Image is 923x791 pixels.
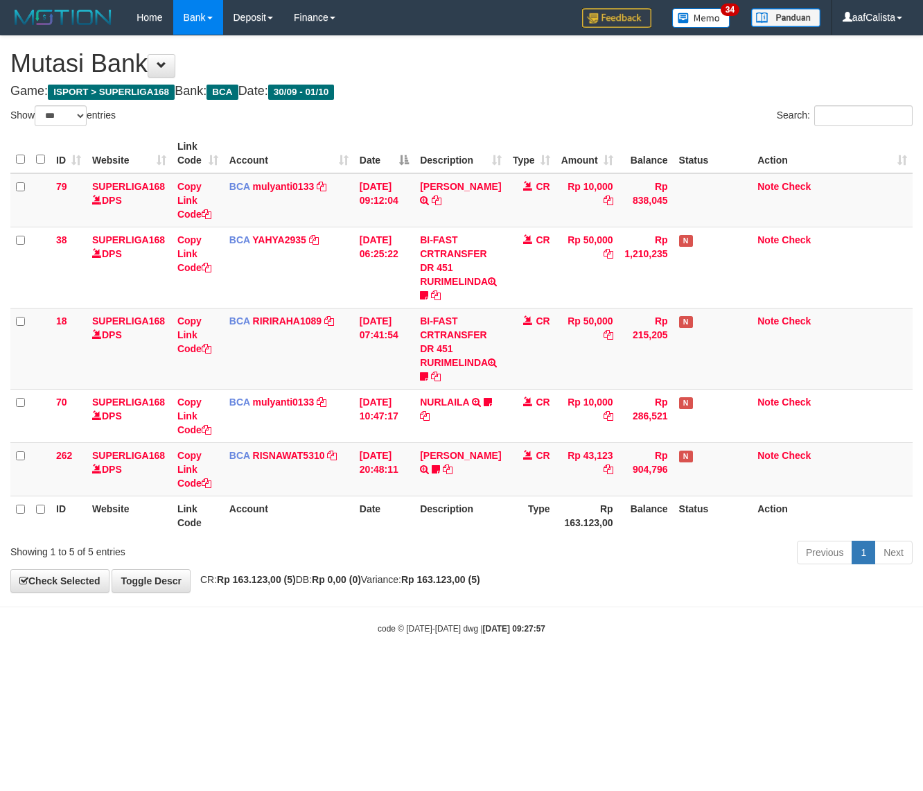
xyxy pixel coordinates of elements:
[193,574,480,585] span: CR: DB: Variance:
[852,541,875,564] a: 1
[87,173,172,227] td: DPS
[309,234,319,245] a: Copy YAHYA2935 to clipboard
[420,181,501,192] a: [PERSON_NAME]
[92,450,165,461] a: SUPERLIGA168
[679,397,693,409] span: Has Note
[312,574,361,585] strong: Rp 0,00 (0)
[556,227,619,308] td: Rp 50,000
[782,315,811,327] a: Check
[483,624,545,634] strong: [DATE] 09:27:57
[229,450,250,461] span: BCA
[177,450,211,489] a: Copy Link Code
[757,397,779,408] a: Note
[324,315,334,327] a: Copy RIRIRAHA1089 to clipboard
[10,7,116,28] img: MOTION_logo.png
[420,397,469,408] a: NURLAILA
[556,308,619,389] td: Rp 50,000
[556,442,619,496] td: Rp 43,123
[414,496,507,535] th: Description
[414,227,507,308] td: BI-FAST CRTRANSFER DR 451 RURIMELINDA
[782,450,811,461] a: Check
[604,464,613,475] a: Copy Rp 43,123 to clipboard
[604,329,613,340] a: Copy Rp 50,000 to clipboard
[224,134,354,173] th: Account: activate to sort column ascending
[679,451,693,462] span: Has Note
[604,410,613,421] a: Copy Rp 10,000 to clipboard
[619,173,674,227] td: Rp 838,045
[317,397,326,408] a: Copy mulyanti0133 to clipboard
[354,442,414,496] td: [DATE] 20:48:11
[253,450,325,461] a: RISNAWAT5310
[604,195,613,206] a: Copy Rp 10,000 to clipboard
[177,181,211,220] a: Copy Link Code
[87,389,172,442] td: DPS
[507,134,556,173] th: Type: activate to sort column ascending
[10,50,913,78] h1: Mutasi Bank
[757,181,779,192] a: Note
[757,234,779,245] a: Note
[378,624,545,634] small: code © [DATE]-[DATE] dwg |
[177,234,211,273] a: Copy Link Code
[420,450,501,461] a: [PERSON_NAME]
[354,227,414,308] td: [DATE] 06:25:22
[556,134,619,173] th: Amount: activate to sort column ascending
[782,397,811,408] a: Check
[354,496,414,535] th: Date
[317,181,326,192] a: Copy mulyanti0133 to clipboard
[56,315,67,327] span: 18
[354,389,414,442] td: [DATE] 10:47:17
[431,290,441,301] a: Copy BI-FAST CRTRANSFER DR 451 RURIMELINDA to clipboard
[354,173,414,227] td: [DATE] 09:12:04
[797,541,852,564] a: Previous
[92,234,165,245] a: SUPERLIGA168
[56,234,67,245] span: 38
[556,496,619,535] th: Rp 163.123,00
[56,181,67,192] span: 79
[10,569,109,593] a: Check Selected
[87,496,172,535] th: Website
[92,315,165,327] a: SUPERLIGA168
[414,134,507,173] th: Description: activate to sort column ascending
[420,410,430,421] a: Copy NURLAILA to clipboard
[206,85,238,100] span: BCA
[721,3,739,16] span: 34
[414,308,507,389] td: BI-FAST CRTRANSFER DR 451 RURIMELINDA
[87,308,172,389] td: DPS
[536,234,550,245] span: CR
[443,464,452,475] a: Copy YOSI EFENDI to clipboard
[177,315,211,354] a: Copy Link Code
[35,105,87,126] select: Showentries
[752,134,913,173] th: Action: activate to sort column ascending
[354,308,414,389] td: [DATE] 07:41:54
[268,85,335,100] span: 30/09 - 01/10
[782,234,811,245] a: Check
[619,227,674,308] td: Rp 1,210,235
[87,134,172,173] th: Website: activate to sort column ascending
[536,315,550,327] span: CR
[757,450,779,461] a: Note
[229,234,250,245] span: BCA
[777,105,913,126] label: Search:
[51,496,87,535] th: ID
[10,105,116,126] label: Show entries
[556,389,619,442] td: Rp 10,000
[56,397,67,408] span: 70
[604,248,613,259] a: Copy Rp 50,000 to clipboard
[757,315,779,327] a: Note
[751,8,820,27] img: panduan.png
[536,450,550,461] span: CR
[48,85,175,100] span: ISPORT > SUPERLIGA168
[619,389,674,442] td: Rp 286,521
[401,574,480,585] strong: Rp 163.123,00 (5)
[782,181,811,192] a: Check
[10,539,374,559] div: Showing 1 to 5 of 5 entries
[229,181,250,192] span: BCA
[619,496,674,535] th: Balance
[507,496,556,535] th: Type
[556,173,619,227] td: Rp 10,000
[172,496,224,535] th: Link Code
[327,450,337,461] a: Copy RISNAWAT5310 to clipboard
[51,134,87,173] th: ID: activate to sort column ascending
[253,397,315,408] a: mulyanti0133
[672,8,730,28] img: Button%20Memo.svg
